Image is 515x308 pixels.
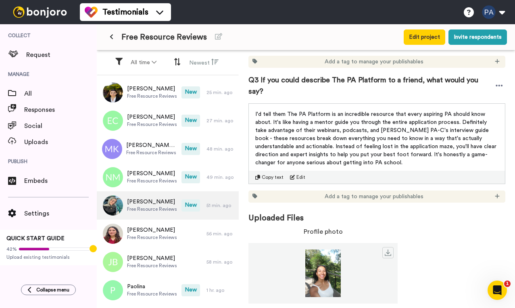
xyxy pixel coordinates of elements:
[97,107,239,135] a: [PERSON_NAME]Free Resource ReviewsNew27 min. ago
[24,209,97,218] span: Settings
[206,174,235,180] div: 49 min. ago
[31,48,72,53] div: Domain Overview
[206,89,235,96] div: 25 min. ago
[102,6,148,18] span: Testimonials
[13,21,19,27] img: website_grey.svg
[85,6,98,19] img: tm-color.svg
[248,249,398,297] img: 12584c42-3199-4980-b1b4-f39b975dca30.jpeg
[21,21,89,27] div: Domain: [DOMAIN_NAME]
[504,281,511,287] span: 1
[36,287,69,293] span: Collapse menu
[103,252,123,272] img: jb.png
[97,220,239,248] a: [PERSON_NAME]Free Resource Reviews56 min. ago
[13,13,19,19] img: logo_orange.svg
[126,55,161,70] button: All time
[127,291,177,297] span: Free Resource Reviews
[121,31,207,43] span: Free Resource Reviews
[6,246,17,252] span: 42%
[103,280,123,300] img: p.png
[24,105,97,115] span: Responses
[103,167,123,187] img: nm.png
[206,259,235,265] div: 58 min. ago
[97,163,239,191] a: [PERSON_NAME]Free Resource ReviewsNew49 min. ago
[127,121,177,128] span: Free Resource Reviews
[262,174,284,180] span: Copy text
[127,234,177,241] span: Free Resource Reviews
[97,78,239,107] a: [PERSON_NAME]Free Resource ReviewsNew25 min. ago
[97,191,239,220] a: [PERSON_NAME]Free Resource ReviewsNew51 min. ago
[97,276,239,304] a: PaolinaFree Resource ReviewsNew1 hr. ago
[127,170,177,178] span: [PERSON_NAME]
[488,281,507,300] iframe: Intercom live chat
[24,176,97,186] span: Embeds
[21,285,76,295] button: Collapse menu
[206,202,235,209] div: 51 min. ago
[248,74,493,97] span: Q3 If you could describe The PA Platform to a friend, what would you say?
[80,47,87,53] img: tab_keywords_by_traffic_grey.svg
[103,195,123,216] img: 9b5b5b21-16a2-4d1b-915c-0b37d493cacd.jpeg
[127,283,177,291] span: Paolina
[127,178,177,184] span: Free Resource Reviews
[248,203,505,224] span: Uploaded Files
[97,135,239,163] a: [PERSON_NAME] [PERSON_NAME]Free Resource ReviewsNew48 min. ago
[181,115,200,127] span: New
[404,29,445,45] button: Edit project
[181,284,200,296] span: New
[103,82,123,103] img: 13bc30c1-7af3-46c0-b709-a19382d84c37.jpeg
[127,254,177,262] span: [PERSON_NAME]
[89,48,136,53] div: Keywords by Traffic
[127,198,177,206] span: [PERSON_NAME]
[127,226,177,234] span: [PERSON_NAME]
[127,85,177,93] span: [PERSON_NAME]
[6,254,90,260] span: Upload existing testimonials
[255,111,498,166] span: I'd tell them The PA Platform is an incredible resource that every aspiring PA should know about....
[103,111,123,131] img: ec.png
[6,236,65,241] span: QUICK START GUIDE
[127,93,177,99] span: Free Resource Reviews
[181,171,200,183] span: New
[24,89,97,98] span: All
[127,113,177,121] span: [PERSON_NAME]
[24,121,97,131] span: Social
[325,58,423,66] span: Add a tag to manage your publishables
[304,227,343,237] span: Profile photo
[184,55,223,70] button: Newest
[181,199,200,212] span: New
[206,230,235,237] div: 56 min. ago
[10,6,70,18] img: bj-logo-header-white.svg
[206,287,235,293] div: 1 hr. ago
[325,193,423,201] span: Add a tag to manage your publishables
[26,50,97,60] span: Request
[97,248,239,276] a: [PERSON_NAME]Free Resource Reviews58 min. ago
[206,146,235,152] div: 48 min. ago
[24,137,97,147] span: Uploads
[448,29,507,45] button: Invite respondents
[23,13,40,19] div: v 4.0.24
[22,47,28,53] img: tab_domain_overview_orange.svg
[296,174,305,180] span: Edit
[181,86,200,98] span: New
[103,224,123,244] img: fdb8479f-9f25-49da-a226-7ef0488b1b3a.jpeg
[90,245,97,252] div: Tooltip anchor
[126,149,177,156] span: Free Resource Reviews
[102,139,122,159] img: mk.png
[206,117,235,124] div: 27 min. ago
[126,141,177,149] span: [PERSON_NAME] [PERSON_NAME]
[181,143,200,155] span: New
[127,262,177,269] span: Free Resource Reviews
[127,206,177,212] span: Free Resource Reviews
